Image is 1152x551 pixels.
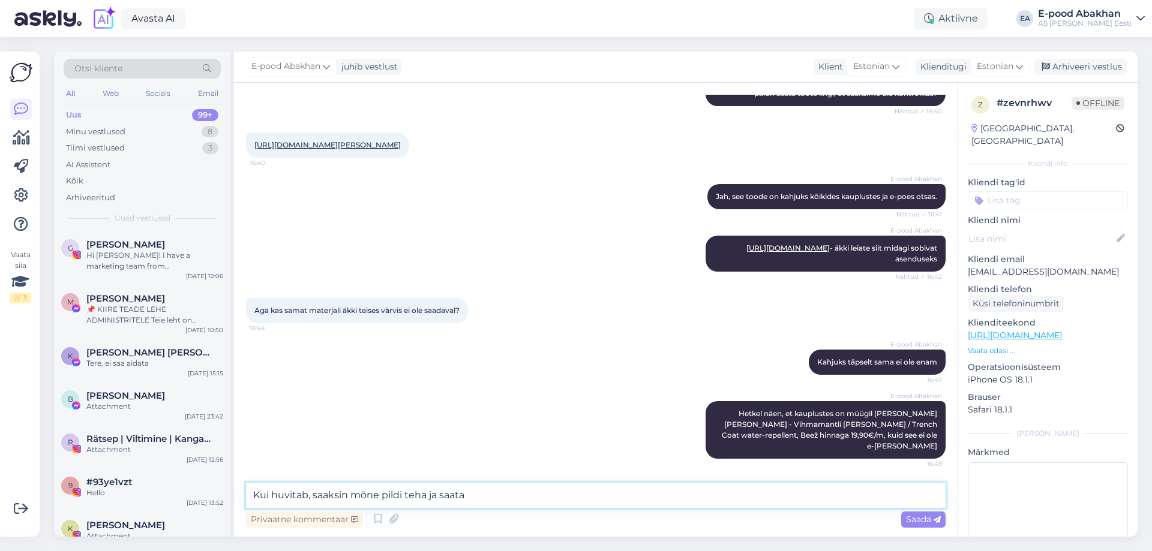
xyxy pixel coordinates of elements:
div: Arhiveeritud [66,192,115,204]
span: 16:47 [897,375,942,384]
div: Privaatne kommentaar [246,511,363,528]
div: AS [PERSON_NAME] Eesti [1038,19,1132,28]
div: Küsi telefoninumbrit [968,296,1064,312]
span: Kahjuks täpselt sama ei ole enam [817,357,937,366]
p: Kliendi email [968,253,1128,266]
div: juhib vestlust [337,61,398,73]
div: Uus [66,109,82,121]
span: z [978,100,983,109]
span: E-pood Abakhan [890,392,942,401]
span: Виктор Стриков [86,390,165,401]
p: Operatsioonisüsteem [968,361,1128,374]
div: Klienditugi [916,61,967,73]
span: Martin Eggers [86,293,165,304]
p: iPhone OS 18.1.1 [968,374,1128,386]
span: Nähtud ✓ 16:42 [895,272,942,281]
span: M [67,297,74,306]
span: E-pood Abakhan [251,60,320,73]
div: Attachment [86,531,223,541]
span: В [68,395,73,404]
span: #93ye1vzt [86,477,132,487]
div: [DATE] 10:50 [185,326,223,335]
div: Attachment [86,401,223,412]
span: Offline [1072,97,1124,110]
span: Katrina Randma [86,520,165,531]
span: Uued vestlused [115,213,170,224]
div: [DATE] 12:56 [187,455,223,464]
p: Märkmed [968,446,1128,459]
div: [DATE] 12:06 [186,272,223,281]
span: Nähtud ✓ 16:41 [896,210,942,219]
span: G [68,243,73,252]
span: E-pood Abakhan [890,174,942,183]
div: Kliendi info [968,158,1128,169]
span: Hetkel näen, et kauplustes on müügil [PERSON_NAME] [PERSON_NAME] - Vihmamantli [PERSON_NAME] / Tr... [722,409,939,450]
div: Kõik [66,175,83,187]
img: explore-ai [91,6,116,31]
span: - äkki leiate siit midagi sobivat asenduseks [746,243,939,263]
div: Tiimi vestlused [66,142,125,154]
div: 99+ [192,109,218,121]
div: Hi [PERSON_NAME]! I have a marketing team from [GEOGRAPHIC_DATA] ready to help you. If you are in... [86,250,223,272]
p: Klienditeekond [968,317,1128,329]
span: 16:44 [250,324,295,333]
div: Minu vestlused [66,126,125,138]
span: 16:40 [250,158,295,167]
span: Estonian [977,60,1013,73]
p: Vaata edasi ... [968,345,1128,356]
p: Safari 18.1.1 [968,404,1128,416]
div: Klient [814,61,843,73]
div: 2 / 3 [10,293,31,303]
div: # zevnrhwv [997,96,1072,110]
p: Kliendi nimi [968,214,1128,227]
span: Aga kas samat materjali äkki teises värvis ei ole saadaval? [254,306,460,315]
div: Hello [86,487,223,498]
div: EA [1016,10,1033,27]
span: R [68,438,73,447]
span: E-pood Abakhan [890,226,942,235]
a: E-pood AbakhanAS [PERSON_NAME] Eesti [1038,9,1145,28]
div: [DATE] 15:15 [188,369,223,378]
div: E-pood Abakhan [1038,9,1132,19]
p: [EMAIL_ADDRESS][DOMAIN_NAME] [968,266,1128,278]
div: [PERSON_NAME] [968,428,1128,439]
img: Askly Logo [10,61,32,84]
span: Karl Eik Rebane [86,347,211,358]
div: [DATE] 13:52 [187,498,223,507]
span: K [68,524,73,533]
input: Lisa tag [968,191,1128,209]
span: Saada [906,514,941,525]
span: 16:49 [897,459,942,468]
a: Avasta AI [121,8,185,29]
span: E-pood Abakhan [890,340,942,349]
span: Rätsep | Viltimine | Kangastelgedel kudumine [86,433,211,444]
textarea: Kui huvitab, saaksin mõne pildi teha ja saata [246,483,946,508]
div: AI Assistent [66,159,110,171]
div: Attachment [86,444,223,455]
div: All [64,86,77,101]
span: Estonian [853,60,890,73]
div: Aktiivne [914,8,988,29]
div: Arhiveeri vestlus [1034,59,1127,75]
p: Brauser [968,391,1128,404]
input: Lisa nimi [968,232,1114,245]
div: Socials [143,86,173,101]
div: 3 [202,142,218,154]
a: [URL][DOMAIN_NAME] [968,330,1062,341]
div: Web [100,86,121,101]
a: [URL][DOMAIN_NAME] [746,243,830,252]
p: Kliendi telefon [968,283,1128,296]
div: 📌 KIIRE TEADE LEHE ADMINISTRITELE Teie leht on rikkunud Meta kogukonna juhiseid ja reklaamipoliit... [86,304,223,326]
span: Nähtud ✓ 16:40 [895,107,942,116]
p: Kliendi tag'id [968,176,1128,189]
div: Vaata siia [10,249,31,303]
div: 8 [202,126,218,138]
span: Jah, see toode on kahjuks kõikides kauplustes ja e-poes otsas. [716,192,937,201]
div: Tere, ei saa aidata [86,358,223,369]
span: Gian Franco Serrudo [86,239,165,250]
a: [URL][DOMAIN_NAME][PERSON_NAME] [254,140,401,149]
div: [GEOGRAPHIC_DATA], [GEOGRAPHIC_DATA] [971,122,1116,147]
span: K [68,351,73,360]
div: [DATE] 23:42 [185,412,223,421]
div: Email [196,86,221,101]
